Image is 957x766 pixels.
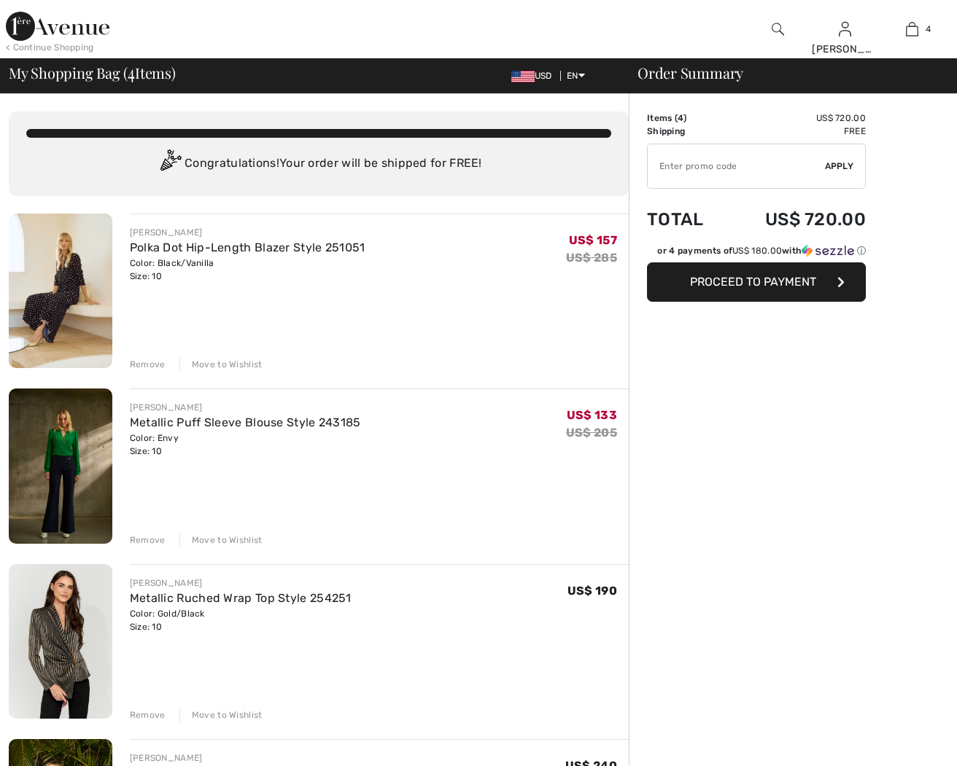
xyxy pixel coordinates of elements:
[732,246,782,256] span: US$ 180.00
[647,244,866,262] div: or 4 payments ofUS$ 180.00withSezzle Click to learn more about Sezzle
[879,20,945,38] a: 4
[647,112,726,125] td: Items ( )
[839,22,851,36] a: Sign In
[130,415,361,429] a: Metallic Puff Sleeve Blouse Style 243185
[906,20,918,38] img: My Bag
[9,214,112,368] img: Polka Dot Hip-Length Blazer Style 251051
[130,226,365,239] div: [PERSON_NAME]
[155,149,185,179] img: Congratulation2.svg
[802,244,854,257] img: Sezzle
[130,534,166,547] div: Remove
[130,431,361,458] div: Color: Envy Size: 10
[9,564,112,719] img: Metallic Ruched Wrap Top Style 254251
[130,257,365,283] div: Color: Black/Vanilla Size: 10
[726,125,866,138] td: Free
[130,358,166,371] div: Remove
[130,751,401,765] div: [PERSON_NAME]
[825,160,854,173] span: Apply
[6,12,109,41] img: 1ère Avenue
[569,233,617,247] span: US$ 157
[130,241,365,254] a: Polka Dot Hip-Length Blazer Style 251051
[566,426,617,439] s: US$ 205
[566,251,617,265] s: US$ 285
[130,708,166,722] div: Remove
[690,275,816,289] span: Proceed to Payment
[567,71,585,81] span: EN
[130,591,352,605] a: Metallic Ruched Wrap Top Style 254251
[179,358,263,371] div: Move to Wishlist
[6,41,94,54] div: < Continue Shopping
[9,66,176,80] span: My Shopping Bag ( Items)
[839,20,851,38] img: My Info
[26,149,611,179] div: Congratulations! Your order will be shipped for FREE!
[812,42,877,57] div: [PERSON_NAME]
[511,71,558,81] span: USD
[9,388,112,543] img: Metallic Puff Sleeve Blouse Style 243185
[726,112,866,125] td: US$ 720.00
[511,71,535,82] img: US Dollar
[179,708,263,722] div: Move to Wishlist
[772,20,784,38] img: search the website
[678,113,683,123] span: 4
[647,262,866,302] button: Proceed to Payment
[179,534,263,547] div: Move to Wishlist
[130,401,361,414] div: [PERSON_NAME]
[128,62,135,81] span: 4
[926,23,931,36] span: 4
[726,195,866,244] td: US$ 720.00
[647,195,726,244] td: Total
[130,577,352,590] div: [PERSON_NAME]
[620,66,948,80] div: Order Summary
[648,144,825,188] input: Promo code
[130,607,352,633] div: Color: Gold/Black Size: 10
[657,244,866,257] div: or 4 payments of with
[567,584,617,598] span: US$ 190
[567,408,617,422] span: US$ 133
[647,125,726,138] td: Shipping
